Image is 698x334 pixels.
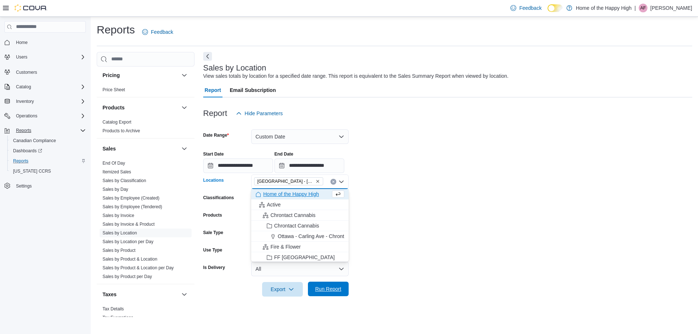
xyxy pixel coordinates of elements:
[97,23,135,37] h1: Reports
[1,52,89,62] button: Users
[103,230,137,236] a: Sales by Location
[274,222,319,229] span: Chrontact Cannabis
[203,109,227,118] h3: Report
[639,4,647,12] div: Adriana Frutti
[103,315,133,320] a: Tax Exemptions
[103,213,134,218] a: Sales by Invoice
[13,53,86,61] span: Users
[103,230,137,236] span: Sales by Location
[1,96,89,106] button: Inventory
[13,83,86,91] span: Catalog
[203,64,266,72] h3: Sales by Location
[508,1,544,15] a: Feedback
[103,104,125,111] h3: Products
[4,34,86,210] nav: Complex example
[16,54,27,60] span: Users
[10,167,86,176] span: Washington CCRS
[203,265,225,270] label: Is Delivery
[1,181,89,191] button: Settings
[10,146,45,155] a: Dashboards
[103,145,116,152] h3: Sales
[13,126,86,135] span: Reports
[274,254,335,261] span: FF [GEOGRAPHIC_DATA]
[251,210,349,221] button: Chrontact Cannabis
[251,262,349,276] button: All
[10,157,86,165] span: Reports
[103,87,125,93] span: Price Sheet
[103,178,146,183] a: Sales by Classification
[576,4,631,12] p: Home of the Happy High
[257,178,314,185] span: [GEOGRAPHIC_DATA] - [GEOGRAPHIC_DATA] - Fire & Flower
[251,129,349,144] button: Custom Date
[13,138,56,144] span: Canadian Compliance
[263,190,319,198] span: Home of the Happy High
[16,98,34,104] span: Inventory
[103,291,178,298] button: Taxes
[13,168,51,174] span: [US_STATE] CCRS
[103,248,136,253] a: Sales by Product
[97,305,194,325] div: Taxes
[97,159,194,284] div: Sales
[103,248,136,253] span: Sales by Product
[13,158,28,164] span: Reports
[634,4,636,12] p: |
[1,37,89,48] button: Home
[251,200,349,210] button: Active
[266,282,298,297] span: Export
[10,136,59,145] a: Canadian Compliance
[15,4,47,12] img: Cova
[97,118,194,138] div: Products
[103,204,162,210] span: Sales by Employee (Tendered)
[251,189,349,200] button: Home of the Happy High
[13,126,34,135] button: Reports
[10,167,54,176] a: [US_STATE] CCRS
[1,67,89,77] button: Customers
[103,265,174,271] span: Sales by Product & Location per Day
[103,257,157,262] a: Sales by Product & Location
[103,274,152,279] a: Sales by Product per Day
[103,87,125,92] a: Price Sheet
[13,181,86,190] span: Settings
[203,151,224,157] label: Start Date
[16,40,28,45] span: Home
[274,151,293,157] label: End Date
[262,282,303,297] button: Export
[103,187,128,192] a: Sales by Day
[16,113,37,119] span: Operations
[254,177,323,185] span: Toronto - Parkdale - Fire & Flower
[270,212,316,219] span: Chrontact Cannabis
[233,106,286,121] button: Hide Parameters
[203,72,509,80] div: View sales totals by location for a specified date range. This report is equivalent to the Sales ...
[547,4,563,12] input: Dark Mode
[180,144,189,153] button: Sales
[139,25,176,39] a: Feedback
[103,239,153,245] span: Sales by Location per Day
[103,72,120,79] h3: Pricing
[16,84,31,90] span: Catalog
[7,166,89,176] button: [US_STATE] CCRS
[13,97,86,106] span: Inventory
[103,195,160,201] span: Sales by Employee (Created)
[519,4,541,12] span: Feedback
[640,4,646,12] span: AF
[1,111,89,121] button: Operations
[245,110,283,117] span: Hide Parameters
[7,146,89,156] a: Dashboards
[230,83,276,97] span: Email Subscription
[203,158,273,173] input: Press the down key to open a popover containing a calendar.
[1,125,89,136] button: Reports
[316,179,320,184] button: Remove Toronto - Parkdale - Fire & Flower from selection in this group
[13,97,37,106] button: Inventory
[203,247,222,253] label: Use Type
[13,112,40,120] button: Operations
[180,103,189,112] button: Products
[267,201,281,208] span: Active
[308,282,349,296] button: Run Report
[16,183,32,189] span: Settings
[203,52,212,61] button: Next
[103,160,125,166] span: End Of Day
[180,290,189,299] button: Taxes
